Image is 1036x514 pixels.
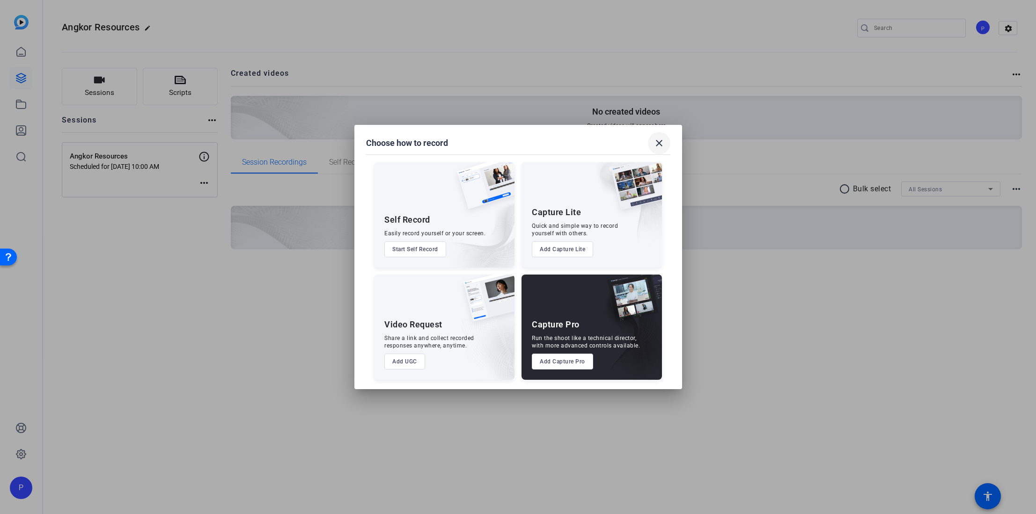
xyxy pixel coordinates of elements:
div: Self Record [384,214,430,225]
img: embarkstudio-self-record.png [433,182,514,268]
img: capture-lite.png [604,162,662,219]
button: Start Self Record [384,241,446,257]
img: embarkstudio-capture-pro.png [593,286,662,380]
button: Add Capture Lite [532,241,593,257]
div: Video Request [384,319,442,330]
img: self-record.png [450,162,514,218]
div: Capture Lite [532,207,581,218]
div: Capture Pro [532,319,580,330]
img: embarkstudio-ugc-content.png [460,304,514,380]
div: Share a link and collect recorded responses anywhere, anytime. [384,334,474,349]
div: Run the shoot like a technical director, with more advanced controls available. [532,334,640,349]
img: ugc-content.png [456,275,514,331]
img: capture-pro.png [600,275,662,332]
div: Quick and simple way to record yourself with others. [532,222,618,237]
div: Easily record yourself or your screen. [384,230,485,237]
button: Add Capture Pro [532,354,593,369]
img: embarkstudio-capture-lite.png [578,162,662,256]
mat-icon: close [654,138,665,149]
button: Add UGC [384,354,425,369]
h1: Choose how to record [366,138,448,149]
